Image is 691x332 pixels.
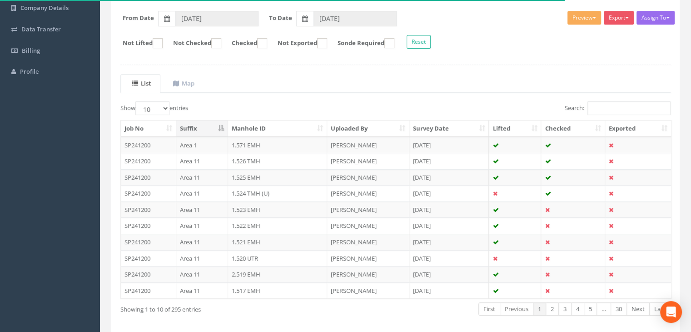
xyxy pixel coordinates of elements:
button: Preview [567,11,601,25]
td: SP241200 [121,234,176,250]
td: [PERSON_NAME] [327,250,409,267]
td: [DATE] [409,201,489,218]
a: First [478,302,500,316]
label: Sonde Required [328,38,394,48]
td: [DATE] [409,234,489,250]
span: Company Details [20,4,69,12]
td: [PERSON_NAME] [327,266,409,282]
label: Search: [565,101,671,115]
td: SP241200 [121,169,176,186]
span: Billing [22,46,40,55]
td: [DATE] [409,185,489,201]
td: Area 11 [176,282,228,299]
a: 5 [584,302,597,316]
label: To Date [269,14,292,22]
td: SP241200 [121,137,176,153]
td: 2.519 EMH [228,266,327,282]
td: SP241200 [121,153,176,169]
td: SP241200 [121,266,176,282]
td: SP241200 [121,201,176,218]
label: From Date [123,14,154,22]
td: [PERSON_NAME] [327,282,409,299]
td: Area 11 [176,185,228,201]
td: [PERSON_NAME] [327,217,409,234]
span: Data Transfer [21,25,61,33]
td: [PERSON_NAME] [327,234,409,250]
td: [DATE] [409,282,489,299]
label: Not Checked [164,38,221,48]
td: [DATE] [409,169,489,186]
td: [DATE] [409,217,489,234]
button: Reset [407,35,431,49]
td: Area 11 [176,201,228,218]
td: [DATE] [409,250,489,267]
td: 1.520 UTR [228,250,327,267]
td: Area 1 [176,137,228,153]
td: 1.526 TMH [228,153,327,169]
td: [DATE] [409,153,489,169]
button: Assign To [636,11,675,25]
div: Showing 1 to 10 of 295 entries [120,302,342,314]
td: [DATE] [409,266,489,282]
th: Uploaded By: activate to sort column ascending [327,121,409,137]
a: List [120,74,160,93]
td: SP241200 [121,250,176,267]
uib-tab-heading: Map [173,79,194,87]
select: Showentries [135,101,169,115]
td: 1.523 EMH [228,201,327,218]
td: Area 11 [176,266,228,282]
th: Manhole ID: activate to sort column ascending [228,121,327,137]
a: Last [649,302,671,316]
a: 3 [558,302,572,316]
a: 2 [546,302,559,316]
th: Checked: activate to sort column ascending [541,121,605,137]
td: Area 11 [176,234,228,250]
a: 30 [611,302,627,316]
td: [PERSON_NAME] [327,153,409,169]
input: From Date [175,11,259,26]
td: 1.522 EMH [228,217,327,234]
td: SP241200 [121,282,176,299]
div: Open Intercom Messenger [660,301,682,323]
a: … [597,302,611,316]
td: SP241200 [121,185,176,201]
td: [DATE] [409,137,489,153]
td: 1.571 EMH [228,137,327,153]
span: Profile [20,67,39,75]
label: Not Lifted [114,38,163,48]
td: Area 11 [176,217,228,234]
th: Exported: activate to sort column ascending [605,121,671,137]
td: 1.524 TMH (U) [228,185,327,201]
uib-tab-heading: List [132,79,151,87]
input: To Date [313,11,397,26]
a: Next [626,302,650,316]
td: SP241200 [121,217,176,234]
button: Export [604,11,634,25]
td: 1.521 EMH [228,234,327,250]
td: [PERSON_NAME] [327,137,409,153]
input: Search: [587,101,671,115]
th: Suffix: activate to sort column descending [176,121,228,137]
td: [PERSON_NAME] [327,185,409,201]
th: Job No: activate to sort column ascending [121,121,176,137]
label: Checked [223,38,267,48]
td: 1.517 EMH [228,282,327,299]
a: Previous [500,302,533,316]
td: [PERSON_NAME] [327,169,409,186]
td: 1.525 EMH [228,169,327,186]
th: Survey Date: activate to sort column ascending [409,121,489,137]
td: Area 11 [176,169,228,186]
td: Area 11 [176,153,228,169]
a: 1 [533,302,546,316]
th: Lifted: activate to sort column ascending [489,121,541,137]
label: Not Exported [268,38,327,48]
td: [PERSON_NAME] [327,201,409,218]
a: Map [161,74,204,93]
td: Area 11 [176,250,228,267]
a: 4 [571,302,584,316]
label: Show entries [120,101,188,115]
